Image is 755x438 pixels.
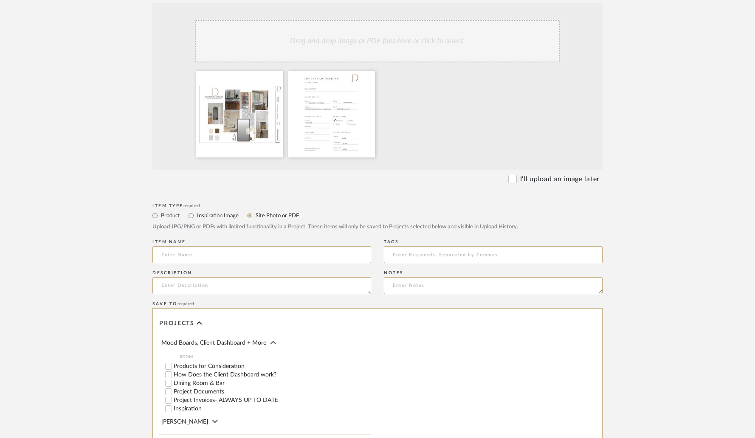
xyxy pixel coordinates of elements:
[152,246,371,263] input: Enter Name
[174,389,371,395] label: Project Documents
[520,174,600,184] label: I'll upload an image later
[384,270,603,275] div: Notes
[174,372,371,378] label: How Does the Client Dashboard work?
[152,210,603,221] mat-radio-group: Select item type
[161,340,266,346] span: Mood Boards, Client Dashboard + More
[183,204,200,208] span: required
[174,363,371,369] label: Products for Consideration
[174,380,371,386] label: Dining Room & Bar
[152,203,603,208] div: Item Type
[384,246,603,263] input: Enter Keywords, Separated by Commas
[159,320,194,327] span: Projects
[152,223,603,231] div: Upload JPG/PNG or PDFs with limited functionality in a Project. These items will only be saved to...
[255,211,299,220] label: Site Photo or PDF
[152,270,371,275] div: Description
[152,301,603,306] div: Save To
[196,211,239,220] label: Inspiration Image
[152,239,371,244] div: Item name
[160,211,180,220] label: Product
[161,419,208,425] span: [PERSON_NAME]
[180,354,371,360] span: ROOM
[174,397,371,403] label: Project Invoices- ALWAYS UP TO DATE
[384,239,603,244] div: Tags
[177,302,194,306] span: required
[174,406,371,412] label: Inspiration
